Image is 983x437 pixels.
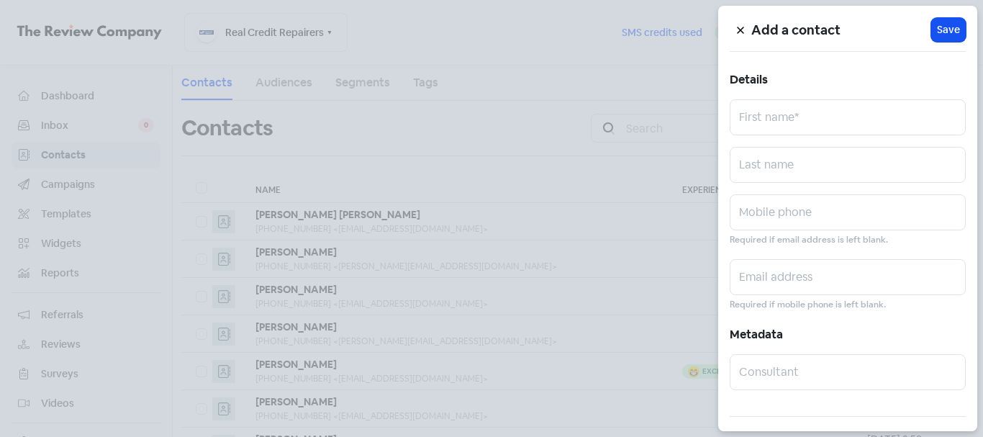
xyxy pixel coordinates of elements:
[730,298,886,312] small: Required if mobile phone is left blank.
[730,99,966,135] input: First name
[730,233,888,247] small: Required if email address is left blank.
[937,22,960,37] span: Save
[730,354,966,390] input: Consultant
[730,324,966,346] h5: Metadata
[730,194,966,230] input: Mobile phone
[931,18,966,42] button: Save
[730,259,966,295] input: Email address
[730,69,966,91] h5: Details
[751,19,931,41] h5: Add a contact
[730,147,966,183] input: Last name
